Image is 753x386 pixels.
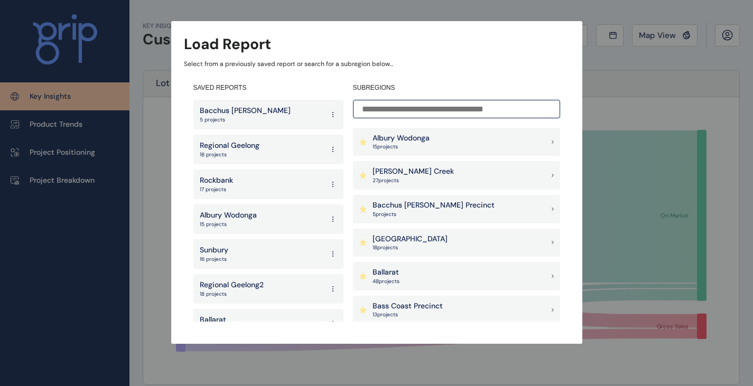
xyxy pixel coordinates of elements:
p: 16 projects [200,256,228,263]
p: 15 projects [200,221,257,228]
p: Regional Geelong2 [200,280,264,290]
p: 5 project s [373,211,495,218]
p: Ballarat [200,315,228,325]
p: 18 project s [373,244,448,251]
p: Albury Wodonga [200,210,257,221]
p: Bass Coast Precinct [373,301,443,312]
p: Bacchus [PERSON_NAME] [200,106,291,116]
p: [GEOGRAPHIC_DATA] [373,234,448,244]
p: 18 projects [200,151,259,158]
p: Regional Geelong [200,140,259,151]
p: Bacchus [PERSON_NAME] Precinct [373,200,495,211]
p: Ballarat [373,267,399,278]
p: 13 project s [373,311,443,318]
p: Albury Wodonga [373,133,430,144]
h3: Load Report [184,34,271,54]
p: Sunbury [200,245,228,256]
p: 18 projects [200,290,264,298]
p: Rockbank [200,175,233,186]
p: 5 projects [200,116,291,124]
p: 15 project s [373,143,430,150]
h4: SAVED REPORTS [193,83,343,92]
h4: SUBREGIONS [353,83,560,92]
p: Select from a previously saved report or search for a subregion below... [184,60,570,69]
p: 48 project s [373,278,399,285]
p: 27 project s [373,177,454,184]
p: 17 projects [200,186,233,193]
p: [PERSON_NAME] Creek [373,166,454,177]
